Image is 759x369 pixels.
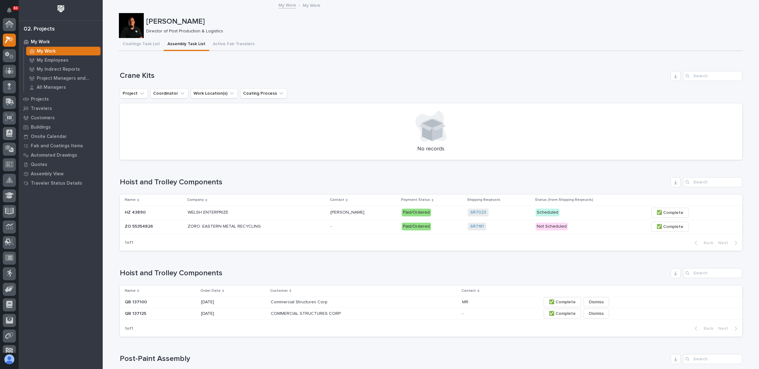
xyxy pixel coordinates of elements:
button: Coating Process [240,88,287,98]
p: 1 of 1 [120,321,138,336]
a: My Employees [24,56,103,64]
p: Shipping Reqeusts [467,196,500,203]
p: Projects [31,97,49,102]
div: Not Scheduled [536,223,568,230]
a: Customers [19,113,103,122]
input: Search [683,354,742,364]
a: Project Managers and Engineers [24,74,103,83]
button: Next [716,326,742,331]
p: Commercial Structures Corp. [271,298,330,305]
a: Onsite Calendar [19,132,103,141]
p: QB 137125 [125,310,148,316]
span: Next [718,240,732,246]
button: Back [690,240,716,246]
button: Active Fab Travelers [209,38,258,51]
p: 1 of 1 [120,235,138,250]
a: My Work [24,47,103,55]
a: Automated Drawings [19,150,103,160]
p: Name [125,196,136,203]
p: Automated Drawings [31,153,77,158]
button: ✅ Complete [651,222,689,232]
p: [PERSON_NAME] [330,209,366,215]
span: Back [700,240,713,246]
a: Projects [19,94,103,104]
p: Director of Post Production & Logistics [146,29,738,34]
p: Status (from Shipping Reqeusts) [535,196,593,203]
button: Coordinator [150,88,188,98]
a: Traveler Status Details [19,178,103,188]
p: Fab and Coatings Items [31,143,83,149]
button: Coatings Task List [119,38,164,51]
p: Payment Status [401,196,430,203]
a: SR7181 [470,224,484,229]
button: users-avatar [3,353,16,366]
button: Back [690,326,716,331]
p: No records [127,146,735,153]
p: Customers [31,115,55,121]
p: Quotes [31,162,47,168]
p: ZO 55354826 [125,223,154,229]
a: My Work [279,1,296,8]
a: My Work [19,37,103,46]
button: ✅ Complete [544,309,581,319]
p: Project Managers and Engineers [37,76,98,81]
p: Customer [270,287,288,294]
span: ✅ Complete [549,310,576,317]
span: ✅ Complete [657,209,683,216]
span: Back [700,326,713,331]
button: Dismiss [583,297,609,307]
p: [DATE] [201,311,266,316]
p: Travelers [31,106,52,111]
h1: Hoist and Trolley Components [120,269,668,278]
p: My Work [31,39,50,45]
a: Quotes [19,160,103,169]
button: Notifications [3,4,16,17]
p: Order Date [200,287,221,294]
a: Fab and Coatings Items [19,141,103,150]
input: Search [683,177,742,187]
span: ✅ Complete [657,223,683,230]
p: [PERSON_NAME] [146,17,740,26]
img: Workspace Logo [55,3,67,15]
p: My Indirect Reports [37,67,80,72]
p: All Managers [37,85,66,90]
p: Contact [330,196,344,203]
p: Assembly View [31,171,63,177]
div: Paid/Ordered [402,209,431,216]
p: 83 [14,6,18,10]
tr: HZ 43890HZ 43890 WELSH ENTERPRIZEWELSH ENTERPRIZE [PERSON_NAME][PERSON_NAME] Paid/OrderedSR7023 S... [120,206,742,220]
p: HZ 43890 [125,209,147,215]
p: ZORO: EASTERN METAL RECYCLING [188,223,262,229]
p: My Work [37,49,56,54]
a: Assembly View [19,169,103,178]
p: My Work [303,2,320,8]
tr: QB 137125QB 137125 [DATE]COMMERCIAL STRUCTURES CORP.COMMERCIAL STRUCTURES CORP. -- ✅ CompleteDismiss [120,308,742,319]
p: - [462,310,465,316]
div: Notifications83 [8,7,16,17]
input: Search [683,71,742,81]
a: My Indirect Reports [24,65,103,73]
p: Company [187,196,204,203]
p: MR [462,298,470,305]
h1: Post-Paint Assembly [120,354,668,363]
button: Assembly Task List [164,38,209,51]
button: Work Location(s) [191,88,238,98]
h1: Hoist and Trolley Components [120,178,668,187]
h1: Crane Kits [120,71,668,80]
input: Search [683,268,742,278]
tr: ZO 55354826ZO 55354826 ZORO: EASTERN METAL RECYCLINGZORO: EASTERN METAL RECYCLING -- Paid/Ordered... [120,220,742,234]
button: Next [716,240,742,246]
span: Dismiss [589,298,604,306]
button: ✅ Complete [651,208,689,218]
div: Paid/Ordered [402,223,431,230]
button: Project [120,88,148,98]
span: ✅ Complete [549,298,576,306]
p: Contact [461,287,476,294]
tr: QB 137100QB 137100 [DATE]Commercial Structures Corp.Commercial Structures Corp. MRMR ✅ CompleteDi... [120,296,742,308]
button: ✅ Complete [544,297,581,307]
span: Next [718,326,732,331]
